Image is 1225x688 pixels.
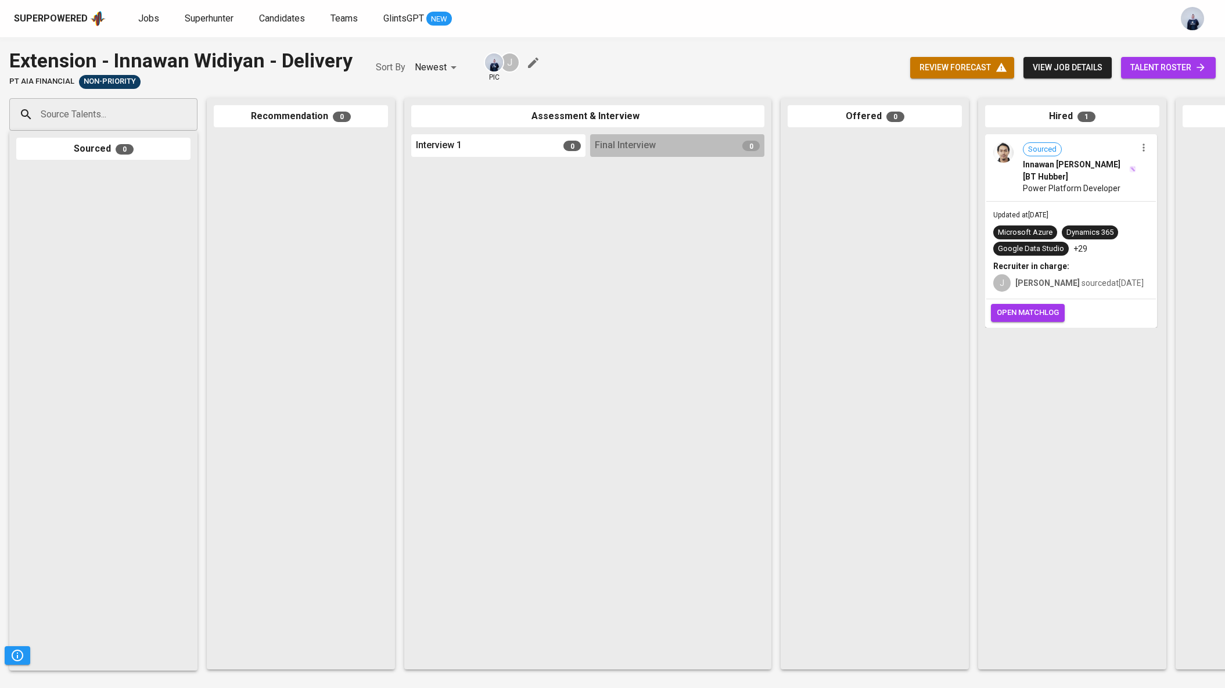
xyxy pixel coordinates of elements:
div: pic [484,52,504,83]
span: 0 [742,141,760,151]
img: magic_wand.svg [1129,166,1136,173]
div: extension [79,75,141,89]
span: 0 [333,112,351,122]
img: annisa@glints.com [485,53,503,71]
a: talent roster [1121,57,1216,78]
button: review forecast [910,57,1014,78]
span: Power Platform Developer [1023,182,1120,194]
span: Sourced [1023,144,1061,155]
div: Hired [985,105,1159,128]
div: Dynamics 365 [1066,227,1113,238]
span: 0 [886,112,904,122]
span: PT AIA FINANCIAL [9,76,74,87]
a: Superpoweredapp logo [14,10,106,27]
button: Open [191,113,193,116]
div: Recommendation [214,105,388,128]
div: Superpowered [14,12,88,26]
button: view job details [1023,57,1112,78]
span: 1 [1077,112,1095,122]
img: annisa@glints.com [1181,7,1204,30]
button: Pipeline Triggers [5,646,30,665]
span: talent roster [1130,60,1206,75]
b: Recruiter in charge: [993,261,1069,271]
span: view job details [1033,60,1102,75]
div: Offered [788,105,962,128]
span: 0 [563,141,581,151]
img: app logo [90,10,106,27]
div: Assessment & Interview [411,105,764,128]
span: Final Interview [595,139,656,152]
p: +29 [1073,243,1087,255]
a: Superhunter [185,12,236,26]
span: NEW [426,13,452,25]
span: Interview 1 [416,139,462,152]
span: sourced at [DATE] [1015,278,1144,288]
a: Candidates [259,12,307,26]
p: Newest [415,60,447,74]
div: Newest [415,57,461,78]
div: Google Data Studio [998,243,1064,255]
img: 2ed5d11d2bbb7b6db1f890fb51cbd3c5.jpg [993,142,1014,163]
div: Extension - Innawan Widiyan - Delivery [9,46,353,75]
span: 0 [116,144,134,155]
span: Non-Priority [79,76,141,87]
div: J [500,52,520,73]
span: Superhunter [185,13,233,24]
span: GlintsGPT [383,13,424,24]
div: J [993,274,1011,292]
span: Innawan [PERSON_NAME] [BT Hubber] [1023,159,1128,182]
div: Sourced [16,138,191,160]
span: Jobs [138,13,159,24]
span: open matchlog [997,306,1059,320]
p: Sort By [376,60,405,74]
span: review forecast [919,60,1005,75]
a: GlintsGPT NEW [383,12,452,26]
span: Teams [331,13,358,24]
a: Teams [331,12,360,26]
button: open matchlog [991,304,1065,322]
b: [PERSON_NAME] [1015,278,1080,288]
div: SourcedInnawan [PERSON_NAME] [BT Hubber]Power Platform DeveloperUpdated at[DATE]Microsoft AzureDy... [985,134,1157,328]
span: Updated at [DATE] [993,211,1048,219]
div: Microsoft Azure [998,227,1052,238]
a: Jobs [138,12,161,26]
span: Candidates [259,13,305,24]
